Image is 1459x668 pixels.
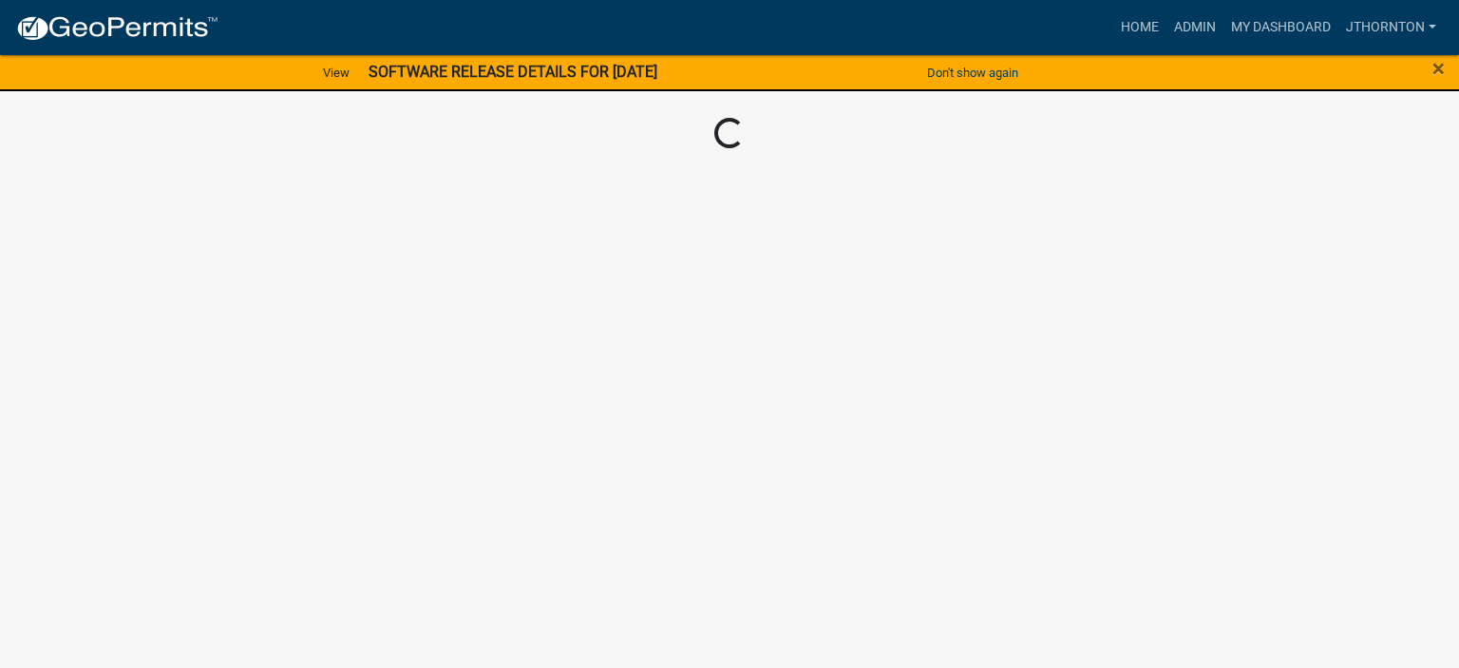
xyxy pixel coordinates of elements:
[1166,10,1223,46] a: Admin
[1432,57,1445,80] button: Close
[1432,55,1445,82] span: ×
[919,57,1026,88] button: Don't show again
[1113,10,1166,46] a: Home
[369,63,657,81] strong: SOFTWARE RELEASE DETAILS FOR [DATE]
[1223,10,1338,46] a: My Dashboard
[315,57,357,88] a: View
[1338,10,1444,46] a: JThornton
